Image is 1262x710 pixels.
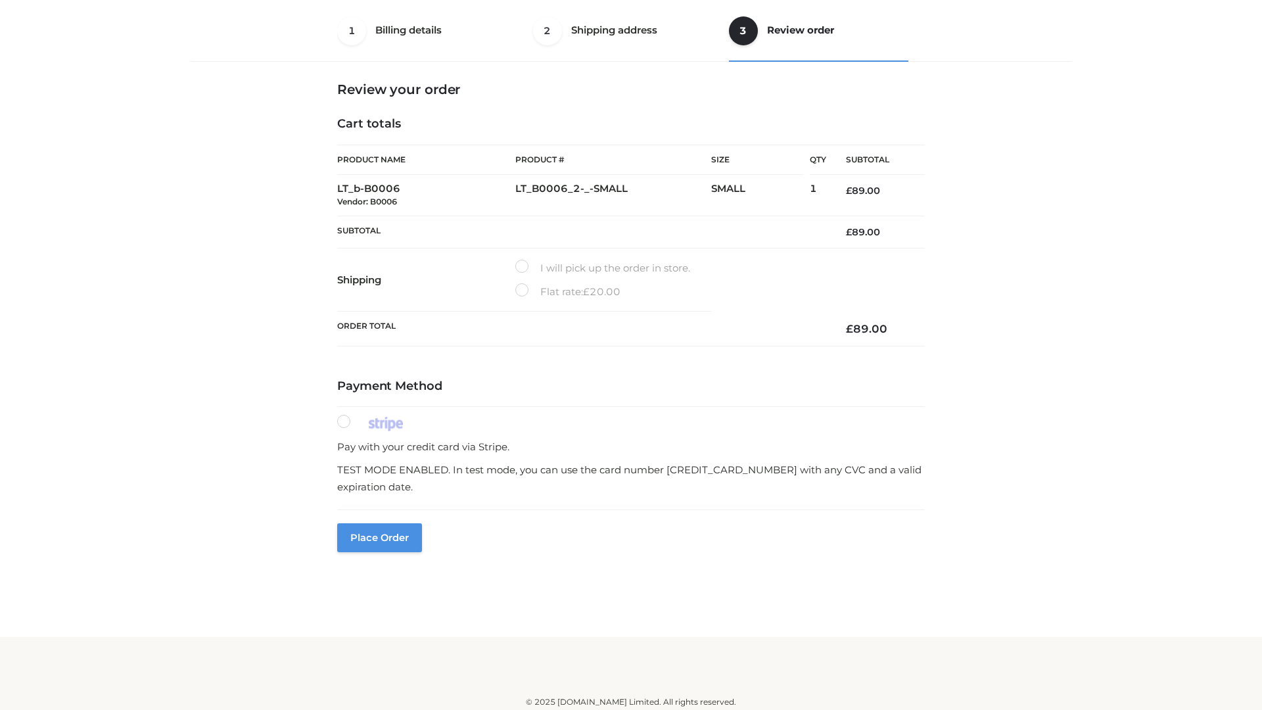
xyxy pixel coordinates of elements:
h3: Review your order [337,82,925,97]
bdi: 20.00 [583,285,620,298]
span: £ [846,322,853,335]
label: I will pick up the order in store. [515,260,690,277]
td: 1 [810,175,826,216]
bdi: 89.00 [846,322,887,335]
th: Order Total [337,312,826,346]
th: Subtotal [826,145,925,175]
th: Subtotal [337,216,826,248]
p: Pay with your credit card via Stripe. [337,438,925,456]
th: Size [711,145,803,175]
th: Shipping [337,248,515,312]
span: £ [846,185,852,197]
td: SMALL [711,175,810,216]
td: LT_b-B0006 [337,175,515,216]
h4: Payment Method [337,379,925,394]
bdi: 89.00 [846,226,880,238]
th: Qty [810,145,826,175]
div: © 2025 [DOMAIN_NAME] Limited. All rights reserved. [195,696,1067,709]
h4: Cart totals [337,117,925,131]
th: Product # [515,145,711,175]
small: Vendor: B0006 [337,197,397,206]
label: Flat rate: [515,283,620,300]
span: £ [846,226,852,238]
span: £ [583,285,590,298]
p: TEST MODE ENABLED. In test mode, you can use the card number [CREDIT_CARD_NUMBER] with any CVC an... [337,461,925,495]
td: LT_B0006_2-_-SMALL [515,175,711,216]
bdi: 89.00 [846,185,880,197]
button: Place order [337,523,422,552]
th: Product Name [337,145,515,175]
